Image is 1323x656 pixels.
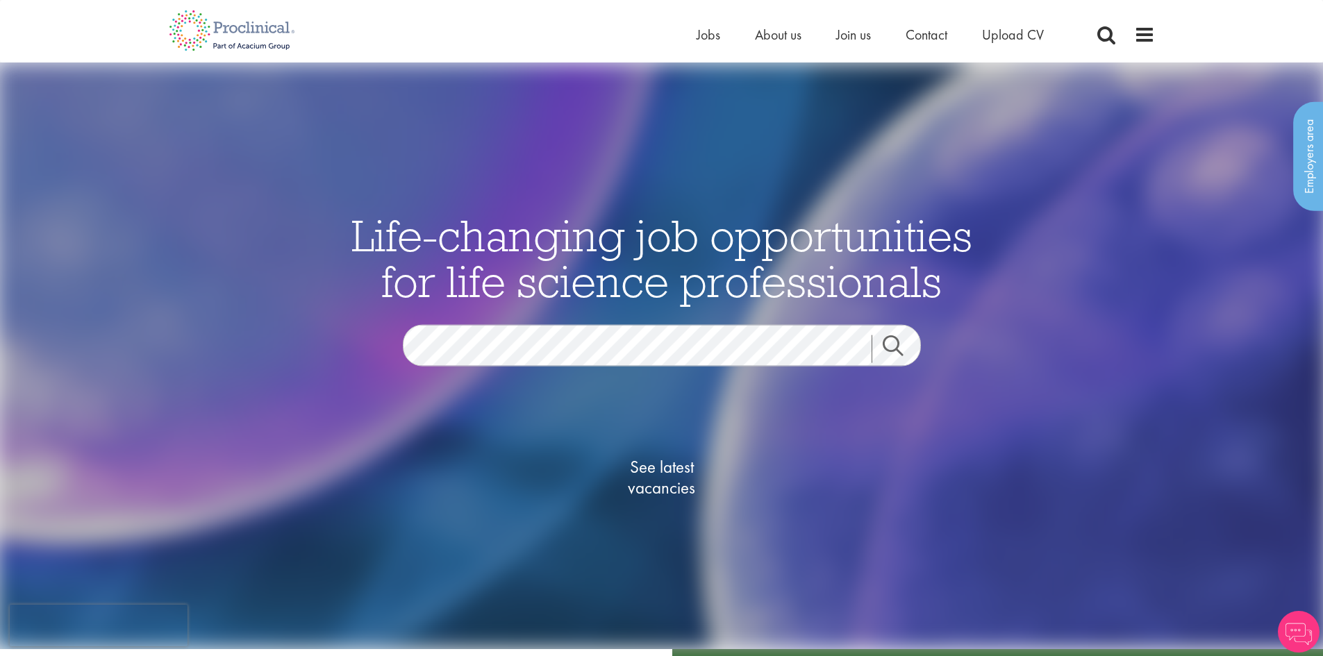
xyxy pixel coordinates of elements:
a: Upload CV [982,26,1044,44]
a: See latestvacancies [592,401,731,553]
a: Join us [836,26,871,44]
a: About us [755,26,801,44]
img: Chatbot [1278,611,1320,653]
span: See latest vacancies [592,456,731,498]
a: Job search submit button [872,335,931,362]
iframe: reCAPTCHA [10,605,188,646]
span: Life-changing job opportunities for life science professionals [351,207,972,308]
a: Contact [906,26,947,44]
a: Jobs [697,26,720,44]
